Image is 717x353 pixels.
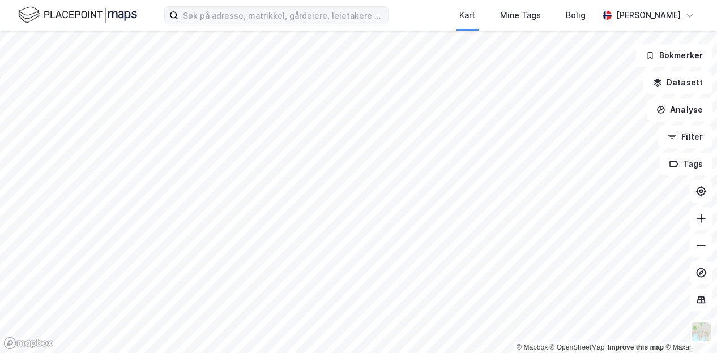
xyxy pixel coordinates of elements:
[636,44,712,67] button: Bokmerker
[550,343,605,351] a: OpenStreetMap
[643,71,712,94] button: Datasett
[660,299,717,353] div: Kontrollprogram for chat
[178,7,388,24] input: Søk på adresse, matrikkel, gårdeiere, leietakere eller personer
[566,8,586,22] div: Bolig
[459,8,475,22] div: Kart
[608,343,664,351] a: Improve this map
[647,98,712,121] button: Analyse
[3,337,53,350] a: Mapbox homepage
[660,299,717,353] iframe: Chat Widget
[517,343,548,351] a: Mapbox
[500,8,541,22] div: Mine Tags
[658,126,712,148] button: Filter
[18,5,137,25] img: logo.f888ab2527a4732fd821a326f86c7f29.svg
[660,153,712,175] button: Tags
[616,8,681,22] div: [PERSON_NAME]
